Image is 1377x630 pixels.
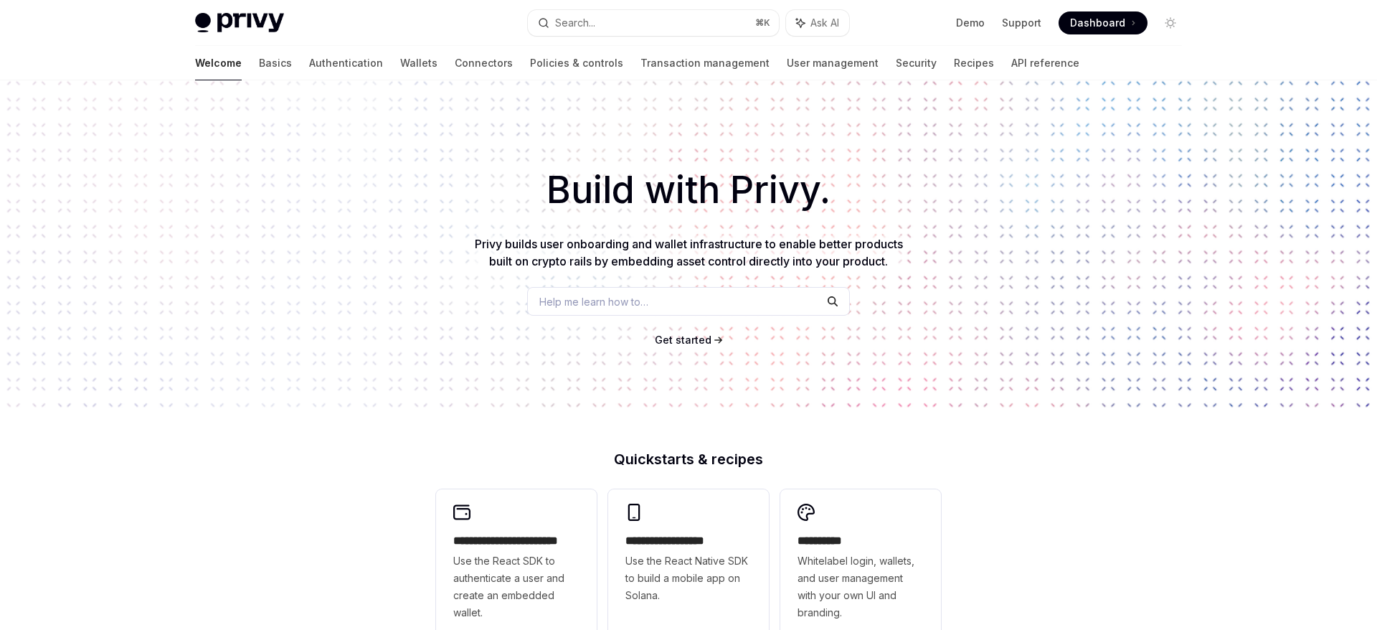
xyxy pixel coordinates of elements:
[555,14,595,32] div: Search...
[798,553,924,621] span: Whitelabel login, wallets, and user management with your own UI and branding.
[23,162,1354,218] h1: Build with Privy.
[309,46,383,80] a: Authentication
[528,10,779,36] button: Search...⌘K
[1059,11,1147,34] a: Dashboard
[755,17,770,29] span: ⌘ K
[1070,16,1125,30] span: Dashboard
[787,46,879,80] a: User management
[259,46,292,80] a: Basics
[954,46,994,80] a: Recipes
[810,16,839,30] span: Ask AI
[195,46,242,80] a: Welcome
[655,333,711,347] a: Get started
[625,553,752,604] span: Use the React Native SDK to build a mobile app on Solana.
[1159,11,1182,34] button: Toggle dark mode
[655,334,711,346] span: Get started
[1002,16,1041,30] a: Support
[530,46,623,80] a: Policies & controls
[896,46,937,80] a: Security
[195,13,284,33] img: light logo
[956,16,985,30] a: Demo
[640,46,770,80] a: Transaction management
[400,46,437,80] a: Wallets
[453,553,579,621] span: Use the React SDK to authenticate a user and create an embedded wallet.
[475,237,903,268] span: Privy builds user onboarding and wallet infrastructure to enable better products built on crypto ...
[436,452,941,466] h2: Quickstarts & recipes
[455,46,513,80] a: Connectors
[786,10,849,36] button: Ask AI
[1011,46,1079,80] a: API reference
[539,294,648,309] span: Help me learn how to…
